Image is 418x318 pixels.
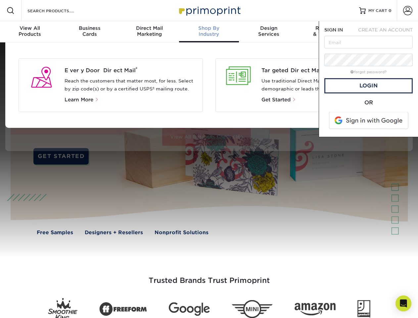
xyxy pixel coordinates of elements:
a: Shop ByIndustry [179,21,239,42]
span: SIGN IN [324,27,343,32]
div: Marketing [119,25,179,37]
a: Direct MailMarketing [119,21,179,42]
span: CREATE AN ACCOUNT [358,27,413,32]
a: Login [324,78,413,93]
div: Services [239,25,299,37]
span: Business [60,25,119,31]
span: 0 [389,8,392,13]
input: SEARCH PRODUCTS..... [27,7,91,15]
div: Industry [179,25,239,37]
img: Amazon [295,303,336,316]
a: BusinessCards [60,21,119,42]
a: forgot password? [350,70,387,74]
img: Goodwill [357,300,370,318]
span: Resources [299,25,358,31]
img: Primoprint [176,3,242,18]
span: Direct Mail [119,25,179,31]
div: Cards [60,25,119,37]
span: MY CART [368,8,387,14]
a: DesignServices [239,21,299,42]
div: & Templates [299,25,358,37]
div: Open Intercom Messenger [395,295,411,311]
img: Google [169,302,210,316]
span: Design [239,25,299,31]
h3: Trusted Brands Trust Primoprint [16,260,403,293]
span: Shop By [179,25,239,31]
a: Resources& Templates [299,21,358,42]
input: Email [324,36,413,48]
div: OR [324,99,413,107]
iframe: Google Customer Reviews [2,298,56,316]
